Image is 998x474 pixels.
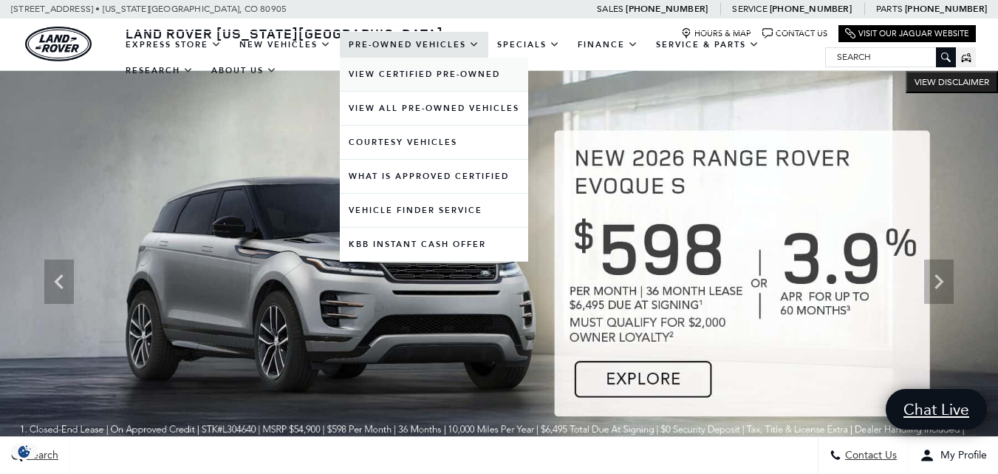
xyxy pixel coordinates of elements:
span: Sales [597,4,623,14]
a: Service & Parts [647,32,768,58]
img: Opt-Out Icon [7,444,41,459]
a: About Us [202,58,286,84]
input: Search [826,48,955,66]
a: View All Pre-Owned Vehicles [340,92,528,125]
img: Land Rover [25,27,92,61]
a: Chat Live [886,389,987,430]
a: Specials [488,32,569,58]
span: Chat Live [896,399,977,419]
section: Click to Open Cookie Consent Modal [7,444,41,459]
a: [PHONE_NUMBER] [905,3,987,15]
a: What Is Approved Certified [340,160,528,193]
div: Next [924,260,954,304]
a: [PHONE_NUMBER] [626,3,708,15]
a: Courtesy Vehicles [340,126,528,159]
span: Land Rover [US_STATE][GEOGRAPHIC_DATA] [126,24,443,42]
a: Research [117,58,202,84]
a: View Certified Pre-Owned [340,58,528,91]
div: Previous [44,260,74,304]
nav: Main Navigation [117,32,825,84]
a: Vehicle Finder Service [340,194,528,227]
button: Open user profile menu [909,437,998,474]
a: Land Rover [US_STATE][GEOGRAPHIC_DATA] [117,24,452,42]
a: Finance [569,32,647,58]
a: [STREET_ADDRESS] • [US_STATE][GEOGRAPHIC_DATA], CO 80905 [11,4,287,14]
span: Contact Us [841,450,897,462]
a: Contact Us [762,28,827,39]
span: Parts [876,4,903,14]
a: [PHONE_NUMBER] [770,3,852,15]
span: Service [732,4,767,14]
span: VIEW DISCLAIMER [915,76,989,88]
a: New Vehicles [230,32,340,58]
button: VIEW DISCLAIMER [906,71,998,93]
a: Hours & Map [681,28,751,39]
a: Pre-Owned Vehicles [340,32,488,58]
a: KBB Instant Cash Offer [340,228,528,261]
a: EXPRESS STORE [117,32,230,58]
a: Visit Our Jaguar Website [845,28,969,39]
a: land-rover [25,27,92,61]
span: My Profile [934,450,987,462]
